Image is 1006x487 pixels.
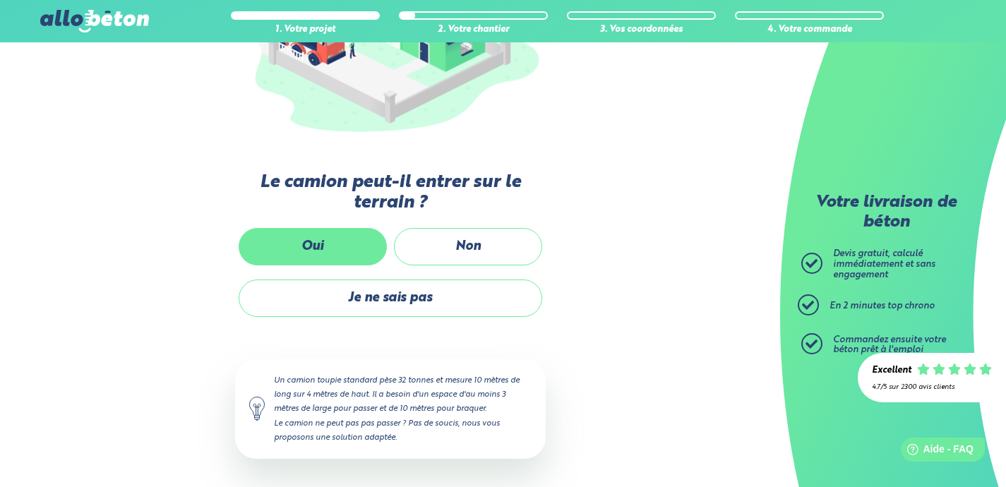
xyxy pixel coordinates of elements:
div: 2. Votre chantier [399,25,548,35]
div: 4.7/5 sur 2300 avis clients [872,383,992,391]
label: Je ne sais pas [239,279,542,317]
p: Votre livraison de béton [805,193,967,232]
label: Oui [239,228,387,265]
iframe: Help widget launcher [880,432,990,471]
div: 4. Votre commande [735,25,884,35]
label: Le camion peut-il entrer sur le terrain ? [235,172,546,214]
div: 3. Vos coordonnées [567,25,716,35]
label: Non [394,228,542,265]
span: En 2 minutes top chrono [830,301,935,311]
img: allobéton [40,10,149,32]
div: Un camion toupie standard pèse 32 tonnes et mesure 10 mètres de long sur 4 mètres de haut. Il a b... [235,359,546,459]
span: Commandez ensuite votre béton prêt à l'emploi [833,335,946,355]
span: Devis gratuit, calculé immédiatement et sans engagement [833,249,935,279]
div: 1. Votre projet [231,25,380,35]
div: Excellent [872,366,911,376]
